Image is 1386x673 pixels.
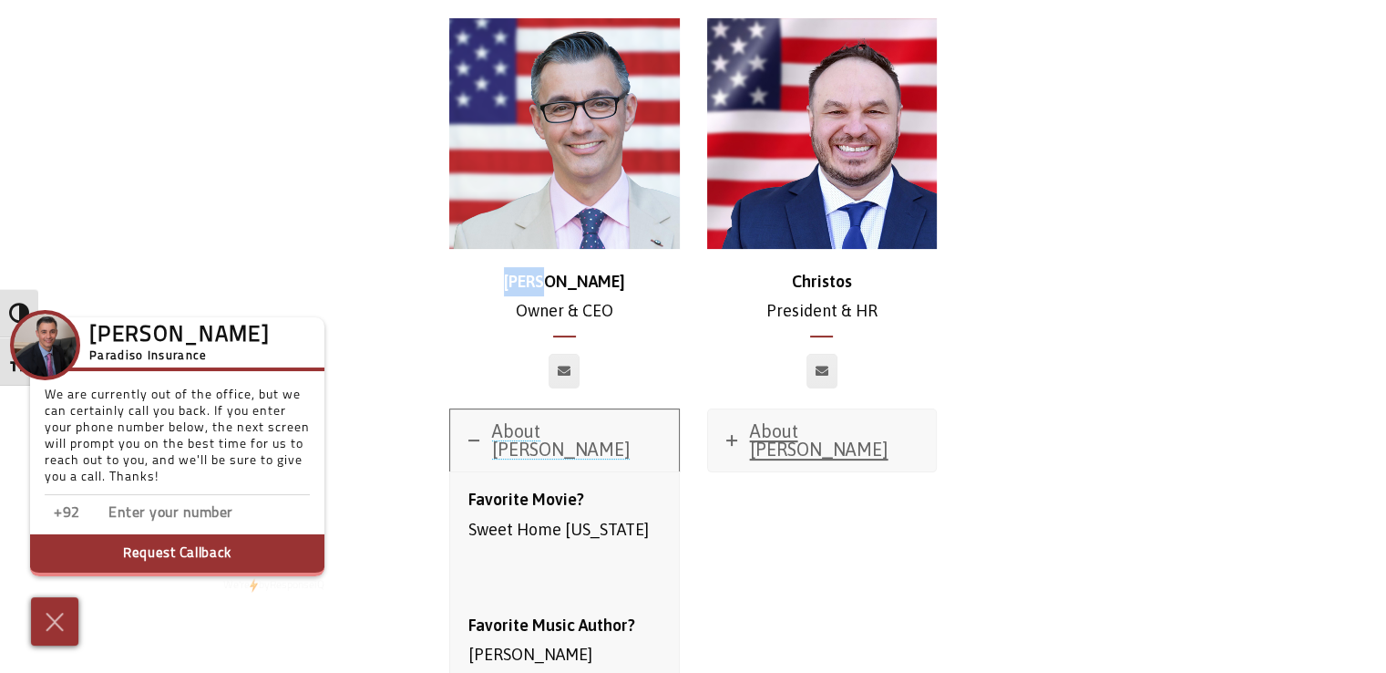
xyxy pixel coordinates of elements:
a: About [PERSON_NAME] [708,409,937,471]
h5: Paradiso Insurance [89,347,270,367]
a: About [PERSON_NAME] [450,409,679,471]
img: Christos_500x500 [707,18,938,249]
img: Company Icon [14,314,77,377]
strong: [PERSON_NAME] [504,272,625,291]
strong: Favorite Music Author? [468,616,635,635]
button: Request Callback [30,534,324,576]
p: [PERSON_NAME] [468,611,661,670]
span: We're by [223,580,270,591]
p: Owner & CEO [449,267,680,326]
a: We'rePowered by iconbyResponseiQ [223,580,324,591]
h3: [PERSON_NAME] [89,328,270,345]
p: President & HR [707,267,938,326]
img: Cross icon [41,607,68,637]
img: Powered by icon [250,578,258,593]
input: Enter country code [54,501,236,527]
p: We are currently out of the office, but we can certainly call you back. If you enter your phone n... [45,388,310,495]
input: Enter phone number [108,501,291,527]
strong: Favorite Movie? [468,490,584,509]
strong: Christos [792,272,852,291]
span: About [PERSON_NAME] [492,420,631,460]
span: About [PERSON_NAME] [750,420,888,460]
p: Sweet Home [US_STATE] [468,485,661,544]
img: chris-500x500 (1) [449,18,680,249]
